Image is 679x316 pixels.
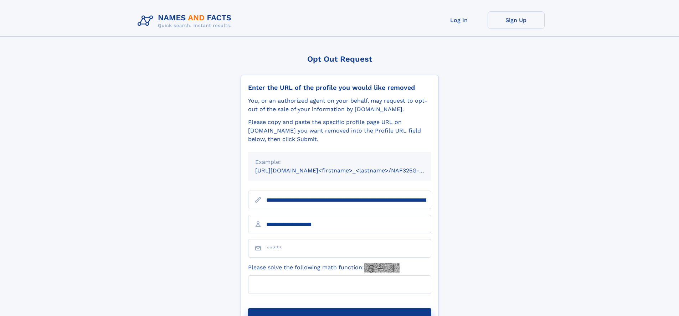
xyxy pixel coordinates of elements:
[248,263,400,273] label: Please solve the following math function:
[135,11,237,31] img: Logo Names and Facts
[488,11,545,29] a: Sign Up
[248,84,431,92] div: Enter the URL of the profile you would like removed
[248,118,431,144] div: Please copy and paste the specific profile page URL on [DOMAIN_NAME] you want removed into the Pr...
[255,158,424,166] div: Example:
[248,97,431,114] div: You, or an authorized agent on your behalf, may request to opt-out of the sale of your informatio...
[255,167,445,174] small: [URL][DOMAIN_NAME]<firstname>_<lastname>/NAF325G-xxxxxxxx
[431,11,488,29] a: Log In
[241,55,439,63] div: Opt Out Request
